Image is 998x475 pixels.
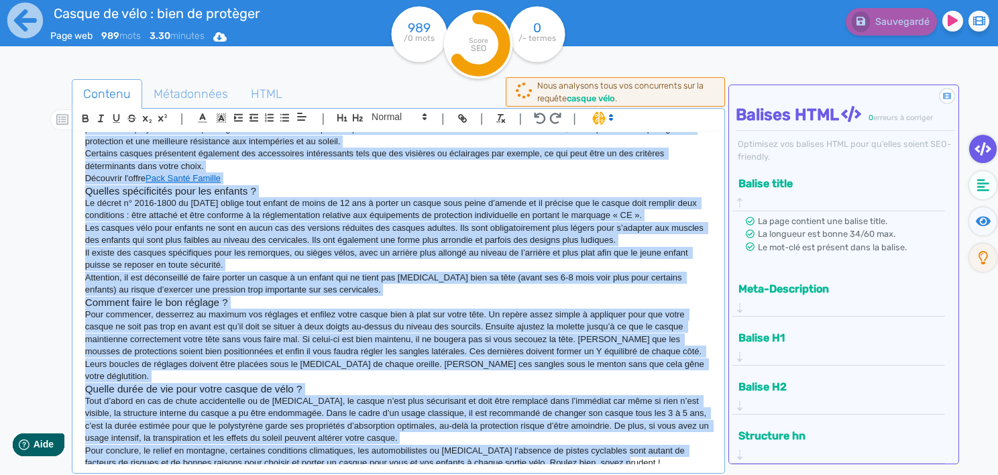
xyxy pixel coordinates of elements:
button: Balise H1 [734,327,933,349]
div: Structure hn [734,425,943,463]
p: Il existe des casques spécifiques pour les remorques, ou sièges vélos, avec un arrière plus allon... [85,247,712,272]
a: HTML [239,79,294,109]
tspan: /0 mots [404,34,435,43]
span: Aide [68,11,89,21]
div: Optimisez vos balises HTML pour qu’elles soient SEO-friendly. [736,138,955,163]
tspan: 0 [533,20,541,36]
span: Sauvegardé [875,16,930,28]
button: Meta-Description [734,278,933,300]
b: casque vélo [567,93,615,103]
p: Attention, il est déconseillé de faire porter un casque à un enfant qui ne tient pas [MEDICAL_DAT... [85,272,712,297]
tspan: /- termes [518,34,556,43]
span: La page contient une balise title. [758,216,887,226]
div: Balise H2 [734,376,943,414]
div: Nous analysons tous vos concurrents sur la requête . [537,79,718,105]
span: I.Assistant [586,110,618,126]
span: | [180,109,184,127]
b: 989 [101,30,119,42]
h4: Balises HTML [736,105,955,125]
button: Sauvegardé [846,8,937,36]
span: | [518,109,522,127]
input: title [50,3,349,24]
span: | [573,109,576,127]
p: Pour conclure, le relief en montagne, certaines conditions climatiques, les automobilistes ou [ME... [85,445,712,470]
tspan: 989 [408,20,431,36]
b: 3.30 [150,30,170,42]
button: Balise H2 [734,376,933,398]
span: minutes [150,30,205,42]
span: Contenu [72,76,142,112]
span: | [441,109,445,127]
p: Les casques vélo pour enfants ne sont en aucun cas des versions réduites des casques adultes. Ils... [85,222,712,247]
a: Métadonnées [142,79,239,109]
span: Page web [50,30,93,42]
p: Découvrir l'offre [85,172,712,184]
p: Pour commencer, desserrez au maximum vos réglages et enfilez votre casque bien à plat sur votre t... [85,309,712,383]
div: Balise H1 [734,327,943,365]
button: Structure hn [734,425,933,447]
h3: Comment faire le bon réglage ? [85,297,712,309]
p: Le décret n° 2016-1800 du [DATE] oblige tout enfant de moins de 12 ans à porter un casque sous pe... [85,197,712,222]
span: Métadonnées [143,76,239,112]
span: erreurs à corriger [873,113,933,122]
tspan: SEO [470,43,486,53]
a: Contenu [72,79,142,109]
span: | [480,109,484,127]
h3: Quelle durée de vie pour votre casque de vélo ? [85,383,712,395]
tspan: Score [468,36,488,45]
a: Pack Santé Famille [146,173,221,183]
button: Balise title [734,172,933,195]
span: Le mot-clé est présent dans la balise. [758,242,907,252]
p: Tout d’abord en cas de chute accidentelle ou de [MEDICAL_DATA], le casque n’est plus sécurisant e... [85,395,712,445]
span: 0 [869,113,873,122]
div: Meta-Description [734,278,943,316]
span: HTML [240,76,293,112]
span: mots [101,30,141,42]
span: | [321,109,325,127]
span: La longueur est bonne 34/60 max. [758,229,895,239]
h3: Quelles spécificités pour les enfants ? [85,185,712,197]
span: Aligment [292,109,311,125]
p: Certains casques présentent également des accessoires intéressants tels que des visières ou éclai... [85,148,712,172]
div: Balise title [734,172,943,211]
